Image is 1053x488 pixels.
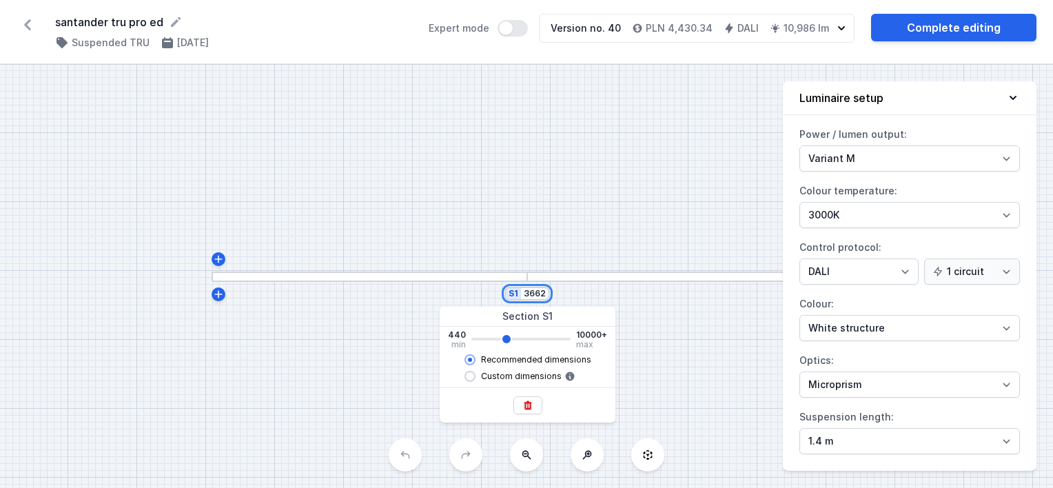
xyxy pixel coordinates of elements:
[799,258,919,285] select: Control protocol:
[169,15,183,29] button: Rename project
[871,14,1036,41] a: Complete editing
[799,293,1020,341] label: Colour:
[72,36,150,50] h4: Suspended TRU
[799,90,883,106] h4: Luminaire setup
[481,371,562,382] span: Custom dimensions
[799,145,1020,172] select: Power / lumen output:
[783,81,1036,115] button: Luminaire setup
[646,21,713,35] h4: PLN 4,430.34
[451,340,466,349] span: min
[513,396,542,414] button: Remove the binding section
[551,21,621,35] div: Version no. 40
[784,21,829,35] h4: 10,986 lm
[799,349,1020,398] label: Optics:
[799,123,1020,172] label: Power / lumen output:
[481,354,591,365] span: Recommended dimensions
[464,354,476,365] input: Recommended dimensions
[539,14,855,43] button: Version no. 40PLN 4,430.34DALI10,986 lm
[799,180,1020,228] label: Colour temperature:
[799,315,1020,341] select: Colour:
[737,21,759,35] h4: DALI
[440,307,615,327] div: Section S1
[799,202,1020,228] select: Colour temperature:
[55,14,412,30] form: santander tru pro ed
[576,329,607,340] span: 10000+
[464,371,476,382] input: Custom dimensions
[498,20,528,37] button: Expert mode
[799,372,1020,398] select: Optics:
[429,20,528,37] label: Expert mode
[799,406,1020,454] label: Suspension length:
[799,428,1020,454] select: Suspension length:
[524,288,546,299] input: Dimension [mm]
[448,329,466,340] span: 440
[799,236,1020,285] label: Control protocol:
[576,340,593,349] span: max
[924,258,1020,285] select: Control protocol:
[177,36,209,50] h4: [DATE]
